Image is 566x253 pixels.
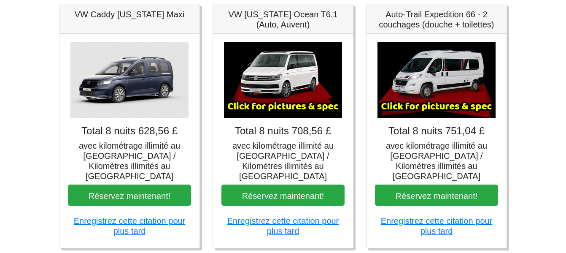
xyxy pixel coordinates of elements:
[232,141,334,181] font: avec kilométrage illimité au [GEOGRAPHIC_DATA] / Kilomètres illimités au [GEOGRAPHIC_DATA]
[396,191,478,200] font: Réservez maintenant!
[221,185,345,206] button: Réservez maintenant!
[229,10,338,29] font: VW [US_STATE] Ocean T6.1 (Auto, Auvent)
[227,216,339,236] a: Enregistrez cette citation pour plus tard
[375,185,498,206] button: Réservez maintenant!
[377,42,496,118] img: Auto-Trail Expedition 66 - 2 couchages (douche + toilettes)
[381,216,493,236] a: Enregistrez cette citation pour plus tard
[75,10,184,19] font: VW Caddy [US_STATE] Maxi
[379,10,494,29] font: Auto-Trail Expedition 66 - 2 couchages (douche + toilettes)
[235,125,331,136] font: Total 8 nuits 708,56 £
[224,42,342,118] img: VW California Ocean T6.1 (Auto, Auvent)
[386,141,487,181] font: avec kilométrage illimité au [GEOGRAPHIC_DATA] / Kilomètres illimités au [GEOGRAPHIC_DATA]
[74,216,186,236] a: Enregistrez cette citation pour plus tard
[89,191,171,200] font: Réservez maintenant!
[68,185,191,206] button: Réservez maintenant!
[81,125,178,136] font: Total 8 nuits 628,56 £
[70,42,189,118] img: VW Caddy California Maxi
[79,141,180,181] font: avec kilométrage illimité au [GEOGRAPHIC_DATA] / Kilomètres illimités au [GEOGRAPHIC_DATA]
[388,125,485,136] font: Total 8 nuits 751,04 £
[242,191,324,200] font: Réservez maintenant!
